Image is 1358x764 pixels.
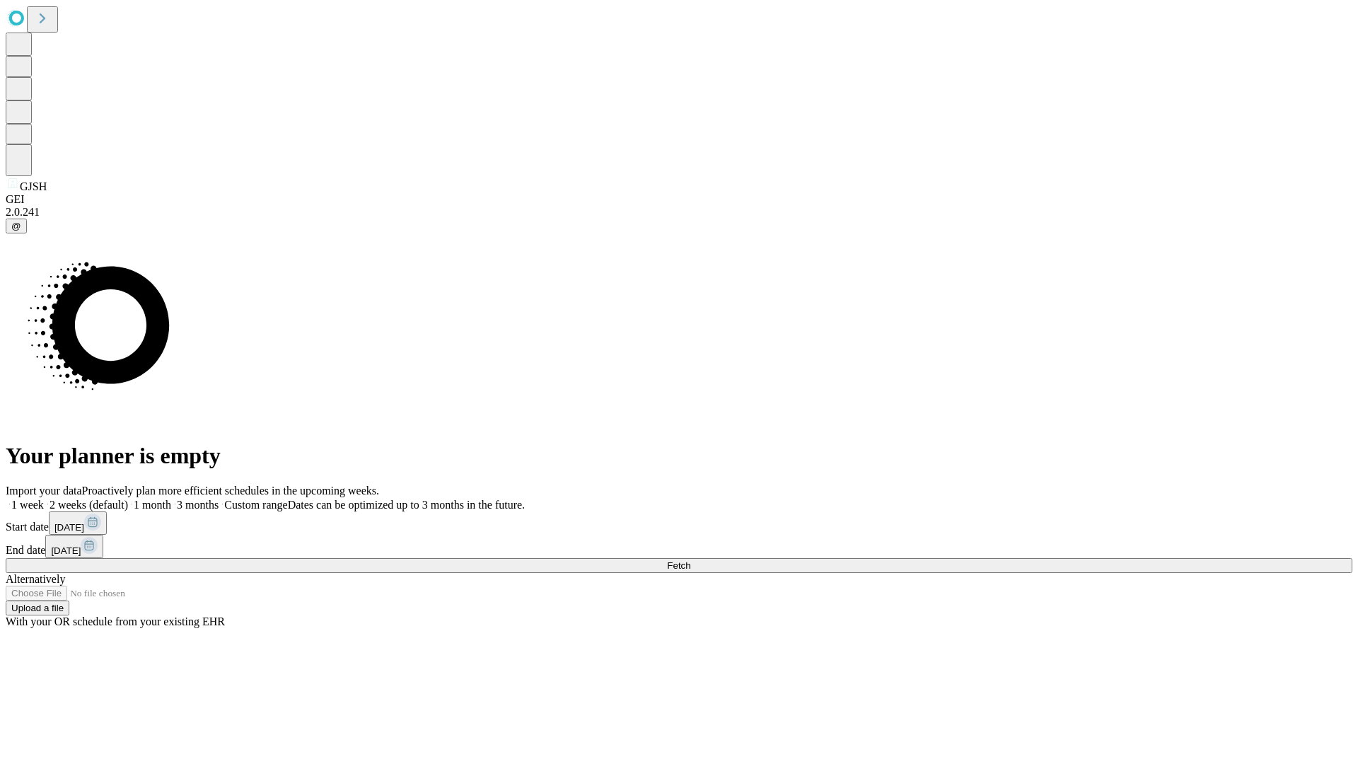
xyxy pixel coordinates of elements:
span: Custom range [224,499,287,511]
span: With your OR schedule from your existing EHR [6,615,225,627]
button: Fetch [6,558,1352,573]
span: Dates can be optimized up to 3 months in the future. [288,499,525,511]
span: 1 month [134,499,171,511]
div: End date [6,535,1352,558]
span: 1 week [11,499,44,511]
h1: Your planner is empty [6,443,1352,469]
button: [DATE] [45,535,103,558]
span: Alternatively [6,573,65,585]
button: [DATE] [49,511,107,535]
div: GEI [6,193,1352,206]
div: Start date [6,511,1352,535]
span: Proactively plan more efficient schedules in the upcoming weeks. [82,485,379,497]
span: @ [11,221,21,231]
span: 2 weeks (default) [50,499,128,511]
button: Upload a file [6,601,69,615]
span: GJSH [20,180,47,192]
span: Fetch [667,560,690,571]
span: [DATE] [51,545,81,556]
span: [DATE] [54,522,84,533]
span: 3 months [177,499,219,511]
span: Import your data [6,485,82,497]
div: 2.0.241 [6,206,1352,219]
button: @ [6,219,27,233]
